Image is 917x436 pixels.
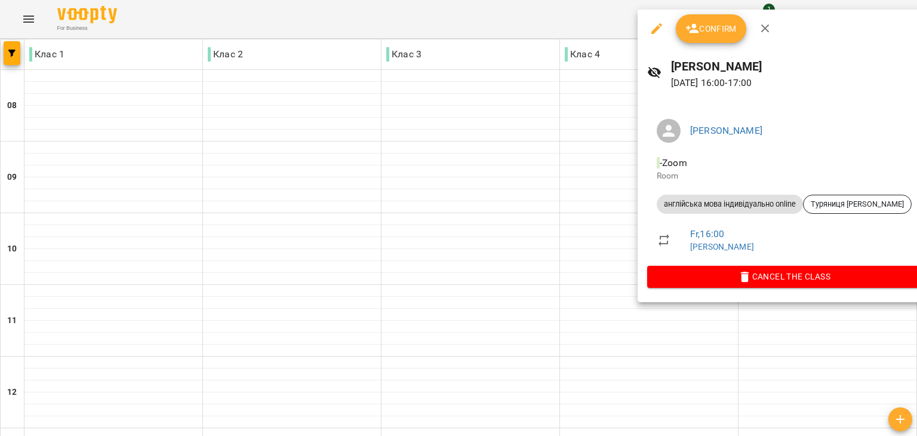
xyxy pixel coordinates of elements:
a: [PERSON_NAME] [690,125,762,136]
a: [PERSON_NAME] [690,242,754,251]
button: Confirm [676,14,746,43]
a: Fr , 16:00 [690,228,724,240]
span: англійська мова індивідуально online [657,199,803,210]
div: Туряниця [PERSON_NAME] [803,195,912,214]
span: Туряниця [PERSON_NAME] [804,199,911,210]
span: Cancel the class [657,269,912,284]
span: Confirm [685,22,737,36]
span: - Zoom [657,157,690,168]
p: Room [657,170,912,182]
